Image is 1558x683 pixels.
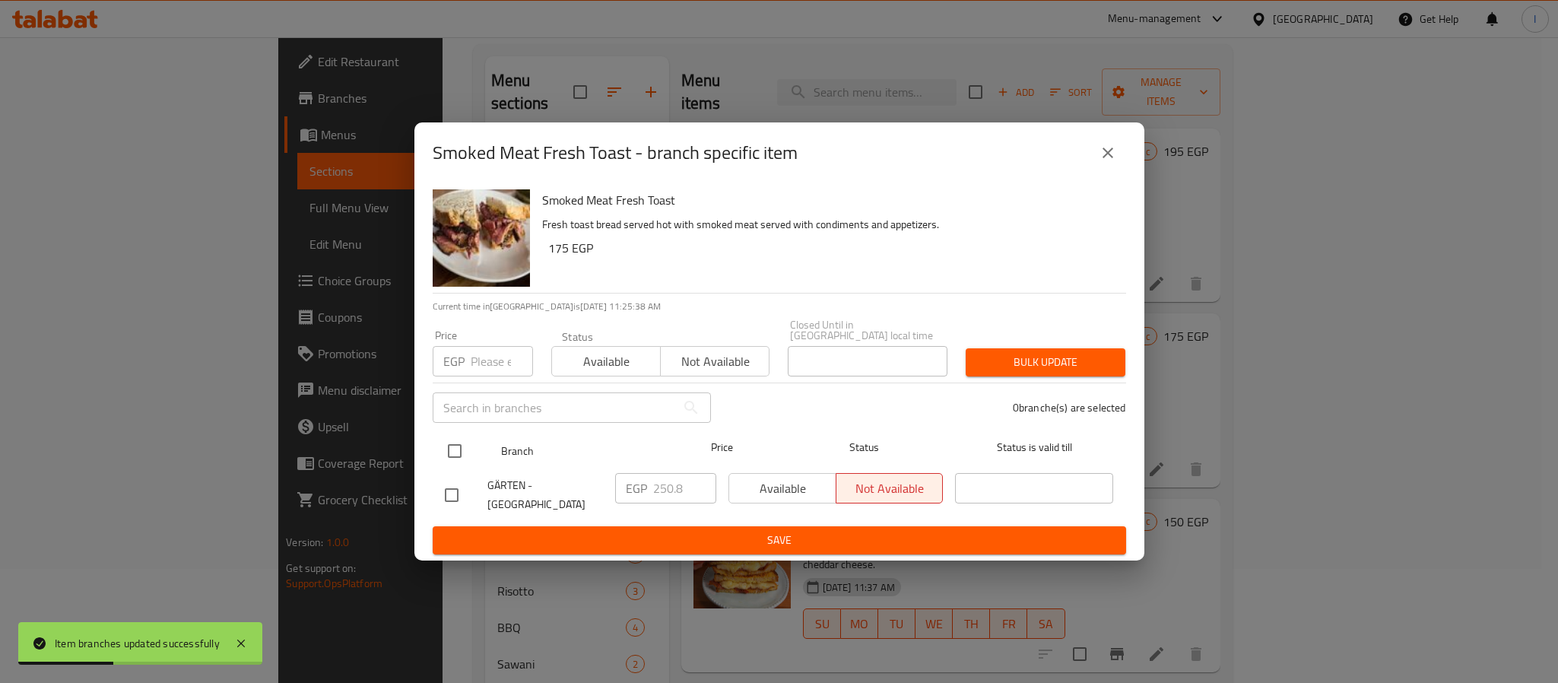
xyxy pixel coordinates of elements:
p: EGP [443,352,465,370]
img: Smoked Meat Fresh Toast [433,189,530,287]
span: GÄRTEN - [GEOGRAPHIC_DATA] [487,476,603,514]
button: Bulk update [966,348,1125,376]
button: Save [433,526,1126,554]
span: Status [785,438,943,457]
p: EGP [626,479,647,497]
span: Price [671,438,773,457]
button: Available [551,346,661,376]
input: Search in branches [433,392,676,423]
h2: Smoked Meat Fresh Toast - branch specific item [433,141,798,165]
span: Bulk update [978,353,1113,372]
span: Status is valid till [955,438,1113,457]
input: Please enter price [471,346,533,376]
input: Please enter price [653,473,716,504]
h6: 175 EGP [548,237,1114,259]
p: Fresh toast bread served hot with smoked meat served with condiments and appetizers. [542,215,1114,234]
span: Available [558,351,655,373]
p: 0 branche(s) are selected [1013,400,1126,415]
span: Branch [501,442,659,461]
div: Item branches updated successfully [55,635,220,652]
button: close [1090,135,1126,171]
button: Not available [660,346,769,376]
p: Current time in [GEOGRAPHIC_DATA] is [DATE] 11:25:38 AM [433,300,1126,313]
span: Not available [667,351,763,373]
span: Save [445,531,1114,550]
h6: Smoked Meat Fresh Toast [542,189,1114,211]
